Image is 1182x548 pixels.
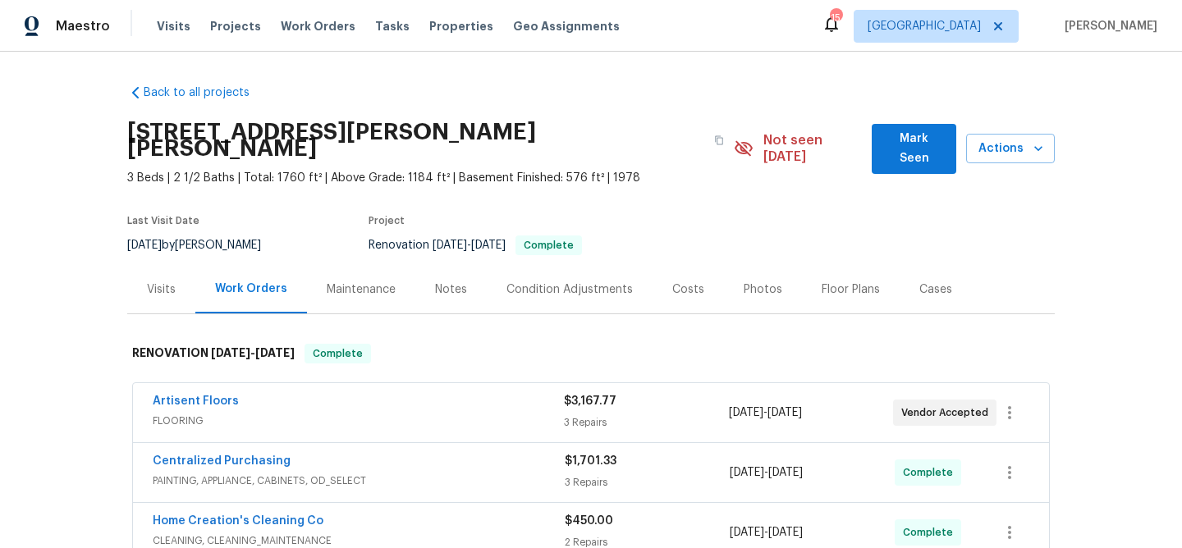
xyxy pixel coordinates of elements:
span: [DATE] [730,527,764,538]
div: 3 Repairs [565,474,730,491]
span: Maestro [56,18,110,34]
span: Tasks [375,21,410,32]
div: Photos [744,281,782,298]
span: [PERSON_NAME] [1058,18,1157,34]
span: - [730,464,803,481]
div: Costs [672,281,704,298]
span: Complete [517,240,580,250]
span: Vendor Accepted [901,404,995,421]
span: [GEOGRAPHIC_DATA] [868,18,981,34]
span: Projects [210,18,261,34]
div: Condition Adjustments [506,281,633,298]
span: [DATE] [729,407,763,418]
span: Mark Seen [885,129,943,169]
span: Geo Assignments [513,18,620,34]
a: Centralized Purchasing [153,455,291,467]
div: by [PERSON_NAME] [127,235,281,255]
span: Complete [903,524,960,541]
span: [DATE] [767,407,802,418]
span: [DATE] [768,527,803,538]
span: Renovation [369,240,582,251]
span: - [729,404,802,421]
span: [DATE] [433,240,467,251]
div: Floor Plans [822,281,880,298]
span: Complete [903,464,960,481]
button: Mark Seen [872,124,956,174]
span: $450.00 [565,515,613,527]
div: Cases [919,281,952,298]
span: [DATE] [127,240,162,251]
span: Not seen [DATE] [763,132,863,165]
span: FLOORING [153,413,564,429]
div: 3 Repairs [564,414,728,431]
span: [DATE] [730,467,764,478]
div: Maintenance [327,281,396,298]
a: Artisent Floors [153,395,239,407]
span: - [730,524,803,541]
div: 15 [830,10,841,26]
span: [DATE] [255,347,295,358]
button: Copy Address [704,126,734,155]
a: Back to all projects [127,84,285,101]
button: Actions [966,134,1055,164]
span: PAINTING, APPLIANCE, CABINETS, OD_SELECT [153,473,565,489]
div: Visits [147,281,176,298]
span: 3 Beds | 2 1/2 Baths | Total: 1760 ft² | Above Grade: 1184 ft² | Basement Finished: 576 ft² | 1978 [127,170,734,186]
span: $1,701.33 [565,455,616,467]
div: Notes [435,281,467,298]
span: Visits [157,18,190,34]
div: RENOVATION [DATE]-[DATE]Complete [127,327,1055,380]
span: [DATE] [768,467,803,478]
span: - [211,347,295,358]
span: - [433,240,506,251]
span: Properties [429,18,493,34]
h6: RENOVATION [132,344,295,363]
span: Actions [979,139,1042,159]
h2: [STREET_ADDRESS][PERSON_NAME][PERSON_NAME] [127,124,704,157]
a: Home Creation's Cleaning Co [153,515,323,527]
span: Project [369,216,405,226]
span: [DATE] [471,240,506,251]
span: Work Orders [281,18,355,34]
span: [DATE] [211,347,250,358]
div: Work Orders [215,281,287,297]
span: Complete [306,345,369,362]
span: $3,167.77 [564,395,616,407]
span: Last Visit Date [127,216,199,226]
